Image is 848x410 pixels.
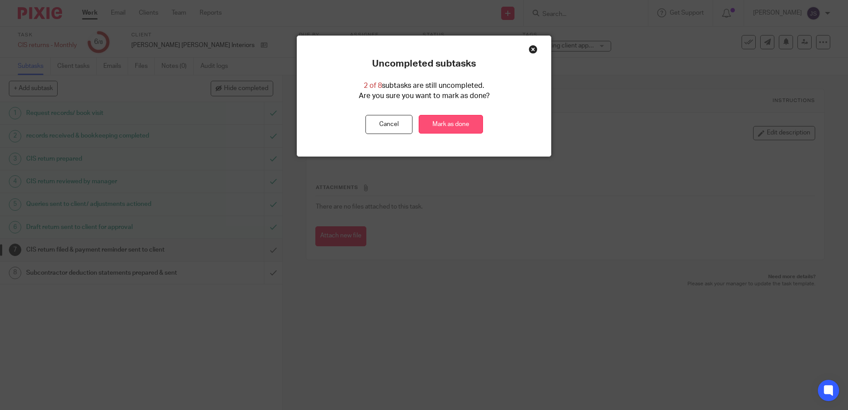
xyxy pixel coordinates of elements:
p: Uncompleted subtasks [372,58,476,70]
div: Close this dialog window [529,45,538,54]
a: Mark as done [419,115,483,134]
p: subtasks are still uncompleted. [364,81,484,91]
p: Are you sure you want to mark as done? [359,91,490,101]
span: 2 of 8 [364,82,382,89]
button: Cancel [365,115,412,134]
